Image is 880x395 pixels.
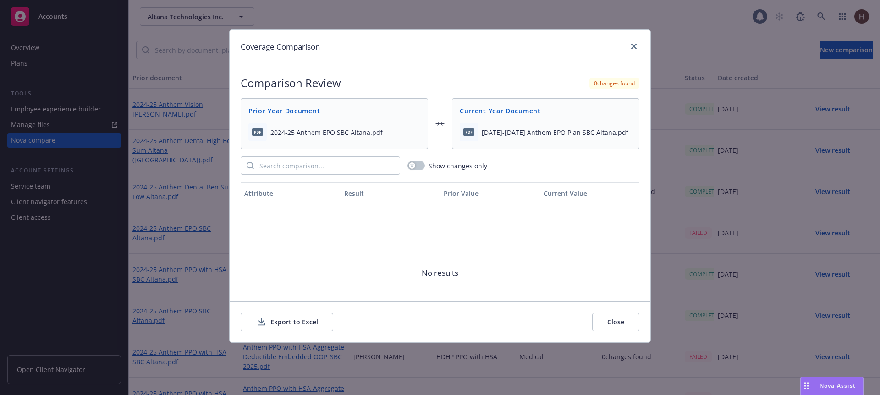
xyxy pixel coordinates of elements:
[241,182,341,204] button: Attribute
[341,182,440,204] button: Result
[241,313,333,331] button: Export to Excel
[344,189,437,198] div: Result
[244,189,337,198] div: Attribute
[270,128,383,137] span: 2024-25 Anthem EPO SBC Altana.pdf
[241,41,320,53] h1: Coverage Comparison
[248,106,420,116] span: Prior Year Document
[482,128,628,137] span: [DATE]-[DATE] Anthem EPO Plan SBC Altana.pdf
[460,106,632,116] span: Current Year Document
[801,377,812,395] div: Drag to move
[544,189,636,198] div: Current Value
[241,204,639,342] span: No results
[540,182,640,204] button: Current Value
[819,382,856,389] span: Nova Assist
[429,161,487,171] span: Show changes only
[628,41,639,52] a: close
[592,313,639,331] button: Close
[800,377,863,395] button: Nova Assist
[589,78,639,89] div: 0 changes found
[444,189,536,198] div: Prior Value
[254,157,400,174] input: Search comparison...
[241,75,341,91] h2: Comparison Review
[247,162,254,169] svg: Search
[440,182,540,204] button: Prior Value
